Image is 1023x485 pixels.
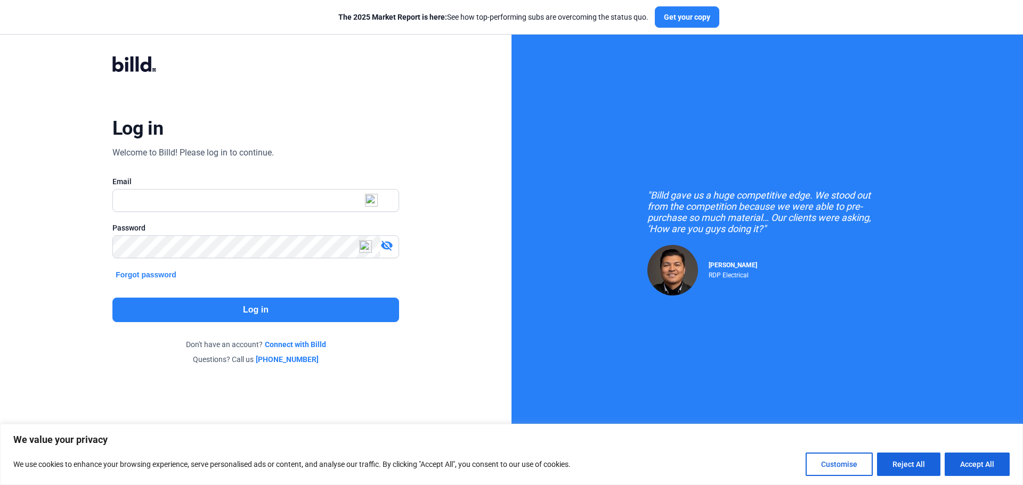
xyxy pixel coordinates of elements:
div: Email [112,176,399,187]
div: Questions? Call us [112,354,399,365]
div: Welcome to Billd! Please log in to continue. [112,146,274,159]
img: npw-badge-icon-locked.svg [365,194,378,207]
button: Reject All [877,453,940,476]
span: The 2025 Market Report is here: [338,13,447,21]
div: "Billd gave us a huge competitive edge. We stood out from the competition because we were able to... [647,190,887,234]
a: [PHONE_NUMBER] [256,354,319,365]
mat-icon: visibility_off [380,239,393,252]
button: Log in [112,298,399,322]
button: Get your copy [655,6,719,28]
button: Forgot password [112,269,180,281]
button: Customise [806,453,873,476]
a: Connect with Billd [265,339,326,350]
div: Password [112,223,399,233]
button: Accept All [945,453,1010,476]
div: Log in [112,117,163,140]
img: npw-badge-icon-locked.svg [359,240,372,253]
div: Don't have an account? [112,339,399,350]
p: We use cookies to enhance your browsing experience, serve personalised ads or content, and analys... [13,458,571,471]
p: We value your privacy [13,433,1010,446]
div: RDP Electrical [709,269,757,279]
img: Raul Pacheco [647,245,698,295]
span: [PERSON_NAME] [709,261,757,269]
div: See how top-performing subs are overcoming the status quo. [338,12,648,22]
